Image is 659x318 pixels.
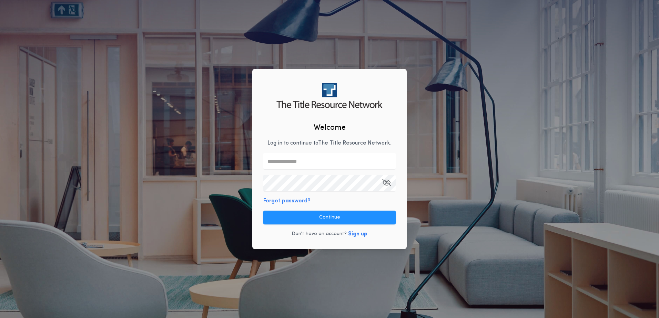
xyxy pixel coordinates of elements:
[267,139,392,147] p: Log in to continue to The Title Resource Network .
[263,211,396,224] button: Continue
[382,175,391,191] button: Open Keeper Popup
[276,83,382,108] img: logo
[263,197,311,205] button: Forgot password?
[292,231,347,237] p: Don't have an account?
[263,175,396,191] input: Open Keeper Popup
[383,157,392,165] keeper-lock: Open Keeper Popup
[314,122,346,134] h2: Welcome
[348,230,367,238] button: Sign up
